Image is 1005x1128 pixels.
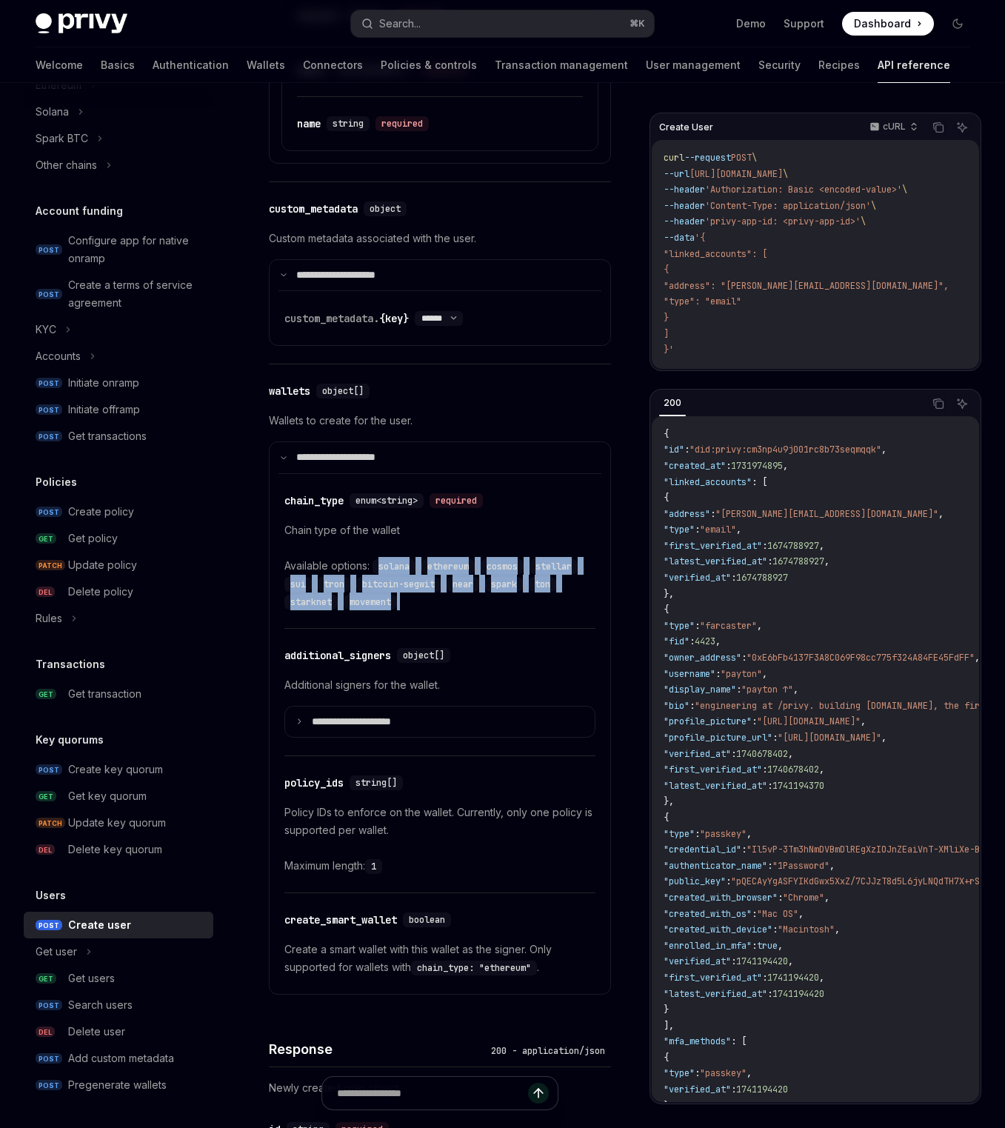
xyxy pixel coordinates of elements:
a: Connectors [303,47,363,83]
div: custom_metadata [269,201,358,216]
span: "Chrome" [783,892,824,904]
div: Update key quorum [68,814,166,832]
span: [URL][DOMAIN_NAME] [690,168,783,180]
div: Create policy [68,503,134,521]
code: cosmos [481,559,524,574]
span: Dashboard [854,16,911,31]
span: "linked_accounts" [664,476,752,488]
span: 'privy-app-id: <privy-app-id>' [705,216,861,227]
h5: Key quorums [36,731,104,749]
span: "profile_picture_url" [664,732,772,744]
span: "0xE6bFb4137F3A8C069F98cc775f324A84FE45FdFF" [747,652,975,664]
span: : [736,684,741,695]
span: : [ [752,476,767,488]
a: POSTInitiate offramp [24,396,213,423]
span: , [788,955,793,967]
span: "created_at" [664,460,726,472]
span: : [726,875,731,887]
code: 1 [365,859,382,874]
span: : [772,732,778,744]
span: "verified_at" [664,955,731,967]
div: , [356,575,447,593]
span: '{ [695,232,705,244]
span: object [370,203,401,215]
span: { [664,812,669,824]
div: Create user [68,916,131,934]
span: , [715,635,721,647]
span: } [664,1004,669,1015]
span: POST [36,764,62,775]
div: create_smart_wallet [284,912,397,927]
span: , [798,908,804,920]
div: , [421,557,481,575]
span: PATCH [36,818,65,829]
span: "linked_accounts": [ [664,248,767,260]
span: enum<string> [355,495,418,507]
a: Support [784,16,824,31]
h5: Policies [36,473,77,491]
div: Available options: [284,557,595,610]
span: chain_type: "ethereum" [417,962,531,974]
code: stellar [530,559,578,574]
span: "type" [664,1067,695,1079]
button: Ask AI [952,394,972,413]
span: { [664,492,669,504]
span: POST [36,920,62,931]
div: Rules [36,610,62,627]
span: : [726,460,731,472]
span: , [783,460,788,472]
span: , [819,764,824,775]
span: GET [36,689,56,700]
code: tron [318,577,350,592]
span: , [829,860,835,872]
p: Create a smart wallet with this wallet as the signer. Only supported for wallets with . [284,941,595,976]
h5: Users [36,887,66,904]
span: "address": "[PERSON_NAME][EMAIL_ADDRESS][DOMAIN_NAME]", [664,280,949,292]
code: sui [284,577,312,592]
span: POST [731,152,752,164]
div: Create a terms of service agreement [68,276,204,312]
span: : [767,988,772,1000]
a: DELDelete key quorum [24,836,213,863]
div: Configure app for native onramp [68,232,204,267]
div: , [481,557,530,575]
span: : [767,555,772,567]
div: Create key quorum [68,761,163,778]
a: Dashboard [842,12,934,36]
span: DEL [36,844,55,855]
span: , [835,924,840,935]
span: "Macintosh" [778,924,835,935]
span: DEL [36,1027,55,1038]
img: dark logo [36,13,127,34]
span: 1674788927 [772,555,824,567]
p: Wallets to create for the user. [269,412,611,430]
a: PATCHUpdate key quorum [24,810,213,836]
span: 1674788927 [736,572,788,584]
a: API reference [878,47,950,83]
span: , [824,892,829,904]
span: \ [902,184,907,196]
button: cURL [861,115,924,140]
div: Delete policy [68,583,133,601]
span: --url [664,168,690,180]
div: wallets [269,384,310,398]
span: GET [36,791,56,802]
span: , [938,508,944,520]
span: : [762,540,767,552]
button: Ask AI [952,118,972,137]
span: : [ [731,1035,747,1047]
a: POSTPregenerate wallets [24,1072,213,1098]
div: , [318,575,356,593]
span: \ [752,152,757,164]
span: , [819,972,824,984]
div: 200 - application/json [485,1044,611,1058]
span: 4423 [695,635,715,647]
span: : [695,524,700,535]
span: Create User [659,121,713,133]
span: "authenticator_name" [664,860,767,872]
span: "created_with_browser" [664,892,778,904]
span: "latest_verified_at" [664,988,767,1000]
div: chain_type [284,493,344,508]
div: Search... [379,15,421,33]
span: , [788,748,793,760]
